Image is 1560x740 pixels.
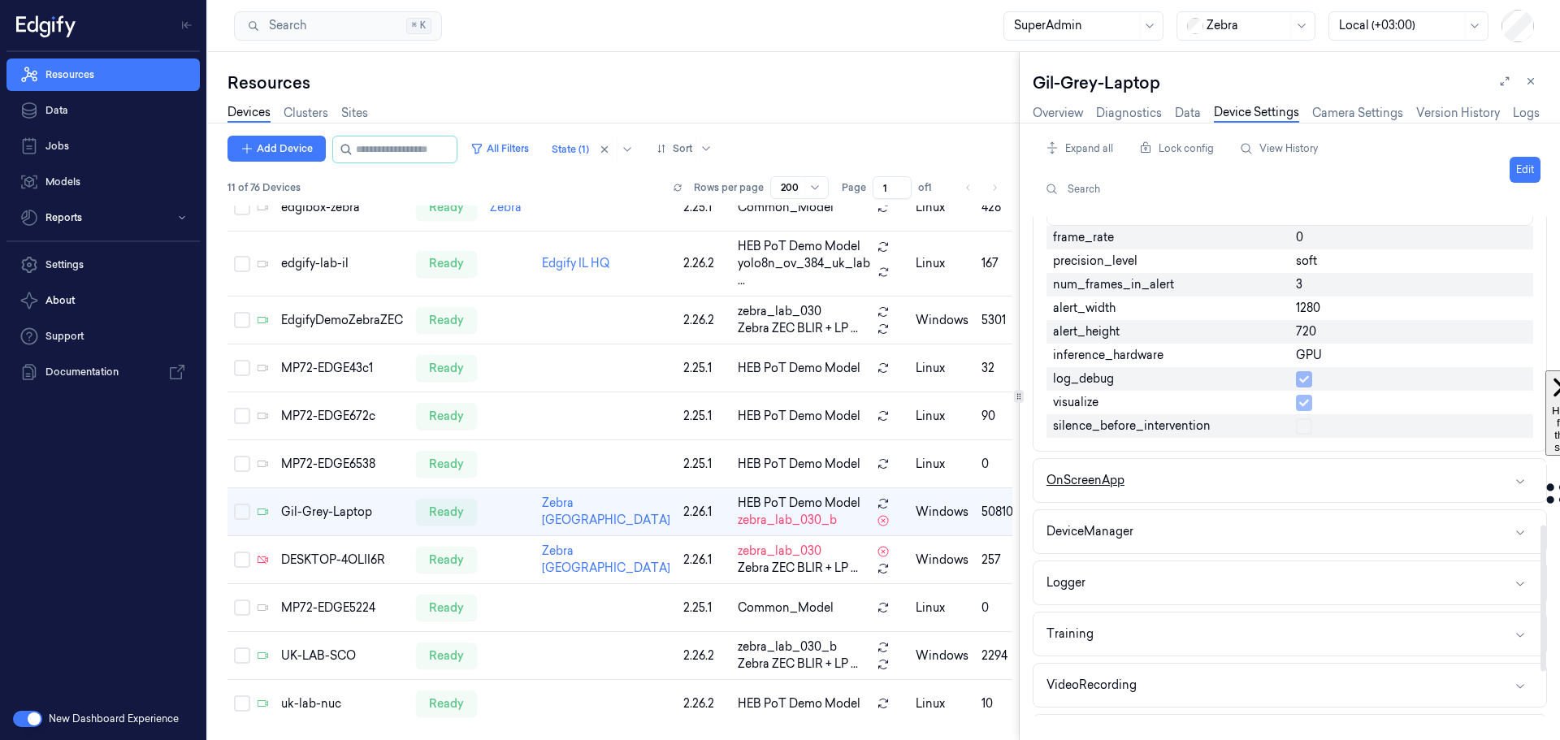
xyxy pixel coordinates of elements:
[738,560,858,577] span: Zebra ZEC BLIR + LP ...
[916,255,968,272] p: linux
[1296,323,1316,340] span: 720
[981,504,1029,521] div: 50810
[6,249,200,281] a: Settings
[341,105,368,122] a: Sites
[738,360,860,377] span: HEB PoT Demo Model
[981,312,1029,329] div: 5301
[738,512,837,529] span: zebra_lab_030_b
[227,104,271,123] a: Devices
[738,656,858,673] span: Zebra ZEC BLIR + LP ...
[1046,625,1094,643] div: Training
[281,695,403,712] div: uk-lab-nuc
[1053,300,1116,317] span: alert_width
[416,499,477,525] div: ready
[916,312,968,329] p: windows
[1296,253,1317,270] span: soft
[1053,253,1137,270] span: precision_level
[1033,612,1546,656] button: Training
[918,180,944,195] span: of 1
[416,547,477,573] div: ready
[234,256,250,272] button: Select row
[234,456,250,472] button: Select row
[1133,133,1220,164] div: Lock config
[416,194,477,220] div: ready
[6,94,200,127] a: Data
[542,495,670,527] a: Zebra [GEOGRAPHIC_DATA]
[1296,347,1322,364] span: GPU
[683,199,725,216] div: 2.25.1
[416,251,477,277] div: ready
[281,552,403,569] div: DESKTOP-4OLII6R
[1033,459,1546,502] button: OnScreenApp
[281,255,403,272] div: edgify-lab-il
[1053,394,1098,411] span: visualize
[416,690,477,716] div: ready
[916,199,968,216] p: linux
[1513,105,1540,122] a: Logs
[981,695,1029,712] div: 10
[227,71,1012,94] div: Resources
[281,312,403,329] div: EdgifyDemoZebraZEC
[416,403,477,429] div: ready
[916,599,968,617] p: linux
[916,360,968,377] p: linux
[1312,105,1403,122] a: Camera Settings
[281,408,403,425] div: MP72-EDGE672c
[1046,574,1085,591] div: Logger
[916,695,968,712] p: linux
[234,695,250,712] button: Select row
[234,312,250,328] button: Select row
[1133,136,1220,162] button: Lock config
[683,408,725,425] div: 2.25.1
[174,12,200,38] button: Toggle Navigation
[1039,136,1120,162] button: Expand all
[981,599,1029,617] div: 0
[1296,276,1302,293] span: 3
[916,504,968,521] p: windows
[1053,418,1211,435] span: silence_before_intervention
[1296,229,1303,246] span: 0
[1046,523,1133,540] div: DeviceManager
[738,599,834,617] span: Common_Model
[234,199,250,215] button: Select row
[738,303,821,320] span: zebra_lab_030
[234,599,250,616] button: Select row
[1053,276,1174,293] span: num_frames_in_alert
[6,130,200,162] a: Jobs
[981,199,1029,216] div: 428
[738,199,834,216] span: Common_Model
[1053,229,1114,246] span: frame_rate
[281,456,403,473] div: MP72-EDGE6538
[262,17,306,34] span: Search
[416,451,477,477] div: ready
[490,200,522,214] a: Zebra
[683,647,725,664] div: 2.26.2
[416,355,477,381] div: ready
[234,647,250,664] button: Select row
[738,238,860,255] span: HEB PoT Demo Model
[234,360,250,376] button: Select row
[6,284,200,317] button: About
[416,643,477,669] div: ready
[6,356,200,388] a: Documentation
[683,255,725,272] div: 2.26.2
[1033,664,1546,707] button: VideoRecording
[281,599,403,617] div: MP72-EDGE5224
[1416,105,1500,122] a: Version History
[1033,71,1547,94] div: Gil-Grey-Laptop
[1053,370,1114,387] span: log_debug
[1233,136,1324,162] button: View History
[227,180,301,195] span: 11 of 76 Devices
[281,504,403,521] div: Gil-Grey-Laptop
[234,504,250,520] button: Select row
[916,456,968,473] p: linux
[1033,510,1546,553] button: DeviceManager
[416,307,477,333] div: ready
[284,105,328,122] a: Clusters
[1046,677,1137,694] div: VideoRecording
[1214,104,1299,123] a: Device Settings
[1175,105,1201,122] a: Data
[416,595,477,621] div: ready
[683,695,725,712] div: 2.26.2
[981,255,1029,272] div: 167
